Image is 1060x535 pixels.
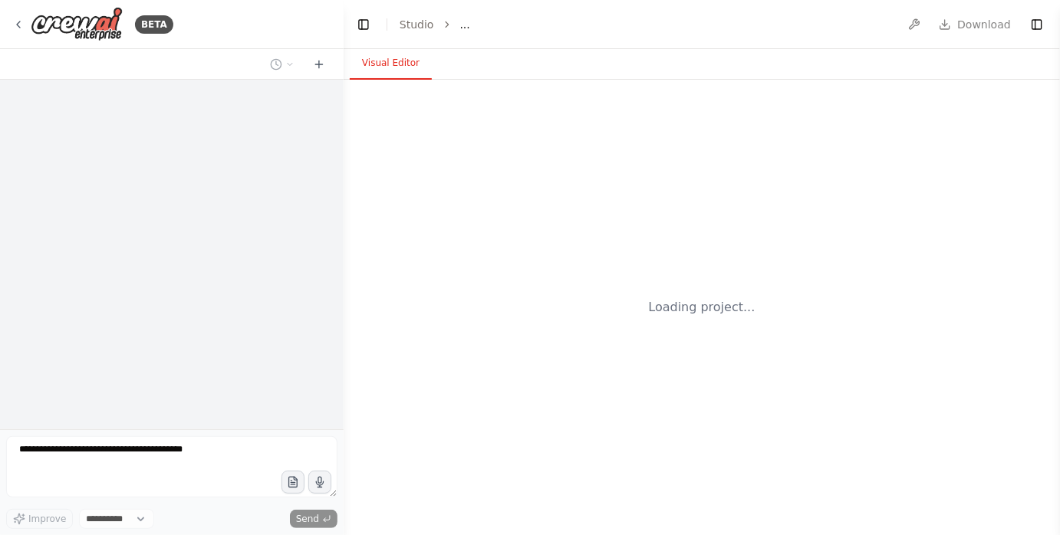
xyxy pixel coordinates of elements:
div: Loading project... [649,298,755,317]
span: Send [296,513,319,525]
button: Upload files [281,471,305,494]
button: Switch to previous chat [264,55,301,74]
div: BETA [135,15,173,34]
span: ... [460,17,470,32]
nav: breadcrumb [400,17,470,32]
button: Click to speak your automation idea [308,471,331,494]
button: Hide left sidebar [353,14,374,35]
button: Improve [6,509,73,529]
a: Studio [400,18,434,31]
img: Logo [31,7,123,41]
button: Start a new chat [307,55,331,74]
button: Visual Editor [350,48,432,80]
span: Improve [28,513,66,525]
button: Send [290,510,337,528]
button: Show right sidebar [1026,14,1048,35]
